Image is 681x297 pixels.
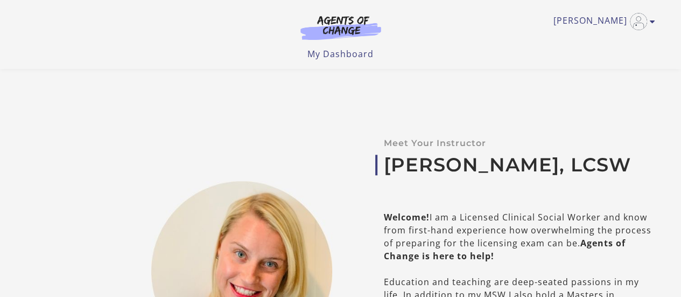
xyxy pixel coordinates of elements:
b: Welcome! [384,211,430,223]
a: My Dashboard [307,48,374,60]
a: [PERSON_NAME], LCSW [384,154,655,176]
p: Meet Your Instructor [384,138,655,148]
a: Toggle menu [553,13,650,30]
b: Agents of Change is here to help! [384,237,626,262]
img: Agents of Change Logo [289,15,392,40]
